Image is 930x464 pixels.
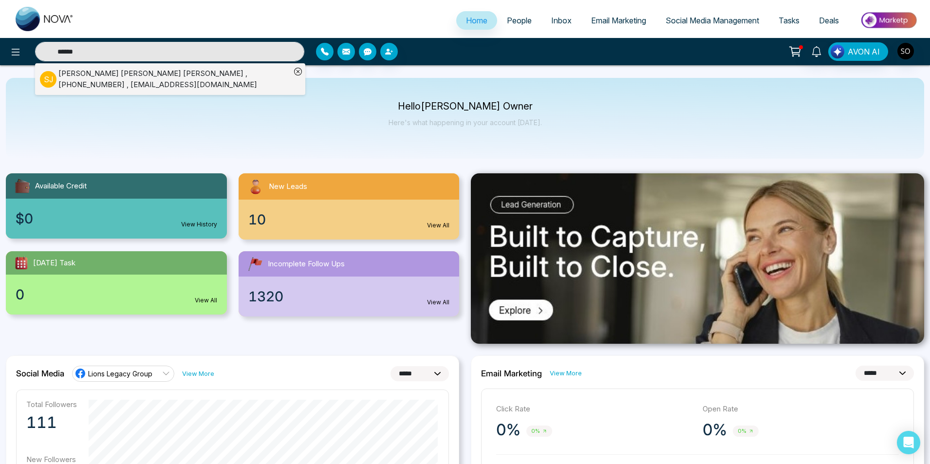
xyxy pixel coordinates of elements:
span: Social Media Management [666,16,759,25]
p: Here's what happening in your account [DATE]. [389,118,542,127]
p: 0% [496,420,521,440]
a: Inbox [541,11,581,30]
img: . [471,173,924,344]
img: followUps.svg [246,255,264,273]
span: 1320 [248,286,283,307]
span: Inbox [551,16,572,25]
h2: Social Media [16,369,64,378]
p: New Followers [26,455,77,464]
h2: Email Marketing [481,369,542,378]
div: [PERSON_NAME] [PERSON_NAME] [PERSON_NAME] , [PHONE_NUMBER] , [EMAIL_ADDRESS][DOMAIN_NAME] [58,68,291,90]
img: User Avatar [897,43,914,59]
a: View More [182,369,214,378]
p: Hello [PERSON_NAME] Owner [389,102,542,111]
a: Incomplete Follow Ups1320View All [233,251,465,316]
span: Email Marketing [591,16,646,25]
span: 0% [733,426,759,437]
p: Open Rate [703,404,899,415]
a: Social Media Management [656,11,769,30]
a: Email Marketing [581,11,656,30]
span: Available Credit [35,181,87,192]
span: Home [466,16,487,25]
span: 0% [526,426,552,437]
p: Total Followers [26,400,77,409]
img: Nova CRM Logo [16,7,74,31]
span: 10 [248,209,266,230]
span: New Leads [269,181,307,192]
a: View All [195,296,217,305]
a: View All [427,298,449,307]
img: todayTask.svg [14,255,29,271]
a: Deals [809,11,849,30]
a: View All [427,221,449,230]
span: $0 [16,208,33,229]
button: AVON AI [828,42,888,61]
a: View History [181,220,217,229]
p: 111 [26,413,77,432]
span: Tasks [779,16,800,25]
p: 0% [703,420,727,440]
span: Incomplete Follow Ups [268,259,345,270]
img: newLeads.svg [246,177,265,196]
div: Open Intercom Messenger [897,431,920,454]
a: View More [550,369,582,378]
span: AVON AI [848,46,880,57]
span: 0 [16,284,24,305]
img: Lead Flow [831,45,844,58]
img: availableCredit.svg [14,177,31,195]
a: New Leads10View All [233,173,465,240]
p: S J [40,71,56,88]
span: Deals [819,16,839,25]
img: Market-place.gif [854,9,924,31]
span: [DATE] Task [33,258,75,269]
span: Lions Legacy Group [88,369,152,378]
p: Click Rate [496,404,693,415]
a: Home [456,11,497,30]
span: People [507,16,532,25]
a: People [497,11,541,30]
a: Tasks [769,11,809,30]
